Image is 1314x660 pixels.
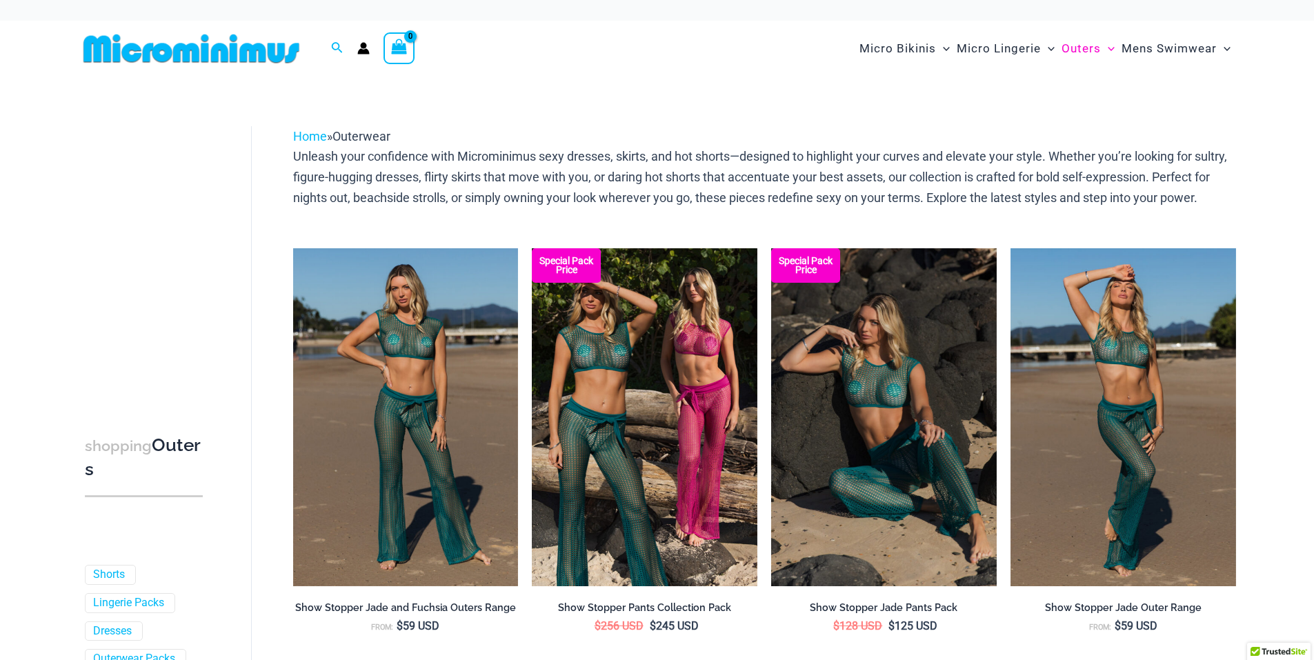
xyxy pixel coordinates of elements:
img: Show Stopper Jade 366 Top 5007 pants 01 [1011,248,1236,586]
img: MM SHOP LOGO FLAT [78,33,305,64]
span: Outers [1062,31,1101,66]
h2: Show Stopper Pants Collection Pack [532,601,757,614]
span: Mens Swimwear [1122,31,1217,66]
a: Show Stopper Jade 366 Top 5007 pants 08 Show Stopper Jade 366 Top 5007 pants 05Show Stopper Jade ... [771,248,997,586]
a: Show Stopper Jade Pants Pack [771,601,997,619]
span: Outerwear [332,129,390,143]
span: » [293,129,390,143]
a: View Shopping Cart, empty [384,32,415,64]
b: Special Pack Price [532,257,601,274]
h2: Show Stopper Jade Pants Pack [771,601,997,614]
a: Lingerie Packs [93,596,164,610]
iframe: TrustedSite Certified [85,115,209,391]
span: Menu Toggle [936,31,950,66]
p: Unleash your confidence with Microminimus sexy dresses, skirts, and hot shorts—designed to highli... [293,146,1236,208]
span: Menu Toggle [1101,31,1115,66]
span: $ [397,619,403,632]
b: Special Pack Price [771,257,840,274]
a: Show Stopper Jade 366 Top 5007 pants 01Show Stopper Jade 366 Top 5007 pants 05Show Stopper Jade 3... [1011,248,1236,586]
span: Micro Bikinis [859,31,936,66]
span: $ [833,619,839,632]
a: Micro LingerieMenu ToggleMenu Toggle [953,28,1058,70]
a: Shorts [93,568,125,582]
a: Show Stopper Pants Collection Pack [532,601,757,619]
span: $ [595,619,601,632]
span: $ [888,619,895,632]
a: Show Stopper Jade Outer Range [1011,601,1236,619]
bdi: 245 USD [650,619,699,632]
span: From: [1089,623,1111,632]
span: Menu Toggle [1041,31,1055,66]
img: Collection Pack (6) [532,248,757,586]
span: $ [1115,619,1121,632]
h2: Show Stopper Jade Outer Range [1011,601,1236,614]
a: Micro BikinisMenu ToggleMenu Toggle [856,28,953,70]
a: Collection Pack (6) Collection Pack BCollection Pack B [532,248,757,586]
bdi: 125 USD [888,619,937,632]
a: Search icon link [331,40,344,57]
a: Show Stopper Jade and Fuchsia Outers Range [293,601,519,619]
bdi: 59 USD [1115,619,1157,632]
h2: Show Stopper Jade and Fuchsia Outers Range [293,601,519,614]
span: Micro Lingerie [957,31,1041,66]
bdi: 59 USD [397,619,439,632]
h3: Outers [85,434,203,481]
a: Mens SwimwearMenu ToggleMenu Toggle [1118,28,1234,70]
a: Dresses [93,623,132,638]
nav: Site Navigation [854,26,1237,72]
bdi: 128 USD [833,619,882,632]
a: Show Stopper Jade 366 Top 5007 pants 03Show Stopper Fuchsia 366 Top 5007 pants 03Show Stopper Fuc... [293,248,519,586]
a: Home [293,129,327,143]
span: From: [371,623,393,632]
a: OutersMenu ToggleMenu Toggle [1058,28,1118,70]
span: shopping [85,437,152,454]
a: Account icon link [357,42,370,54]
img: Show Stopper Jade 366 Top 5007 pants 03 [293,248,519,586]
span: $ [650,619,656,632]
bdi: 256 USD [595,619,644,632]
img: Show Stopper Jade 366 Top 5007 pants 08 [771,248,997,586]
span: Menu Toggle [1217,31,1231,66]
